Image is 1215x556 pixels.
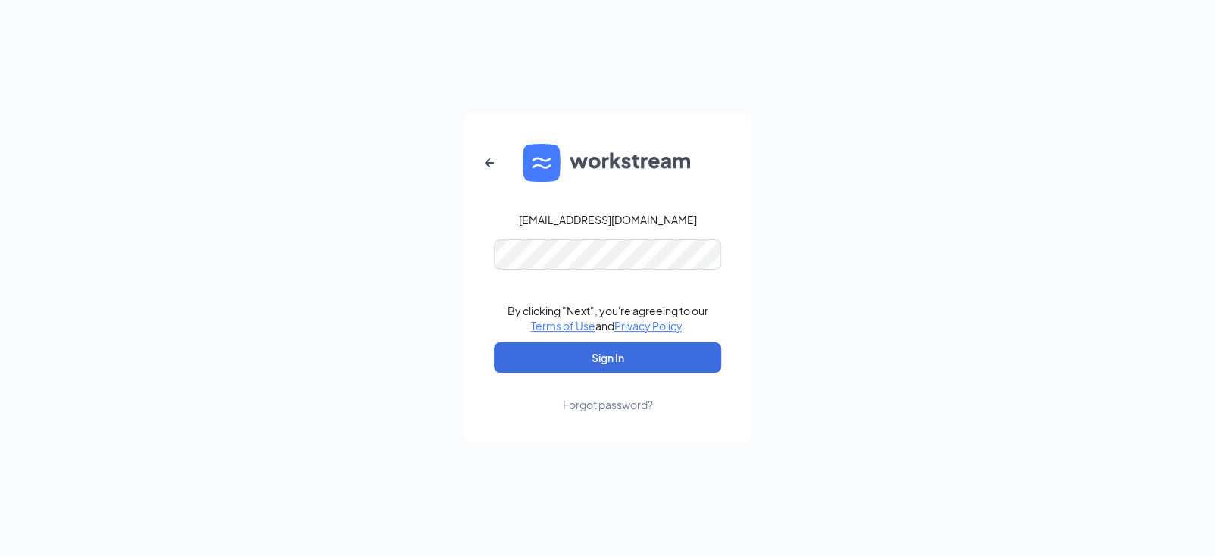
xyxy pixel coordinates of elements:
[519,212,697,227] div: [EMAIL_ADDRESS][DOMAIN_NAME]
[563,397,653,412] div: Forgot password?
[614,319,682,333] a: Privacy Policy
[523,144,692,182] img: WS logo and Workstream text
[563,373,653,412] a: Forgot password?
[531,319,595,333] a: Terms of Use
[508,303,708,333] div: By clicking "Next", you're agreeing to our and .
[471,145,508,181] button: ArrowLeftNew
[480,154,498,172] svg: ArrowLeftNew
[494,342,721,373] button: Sign In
